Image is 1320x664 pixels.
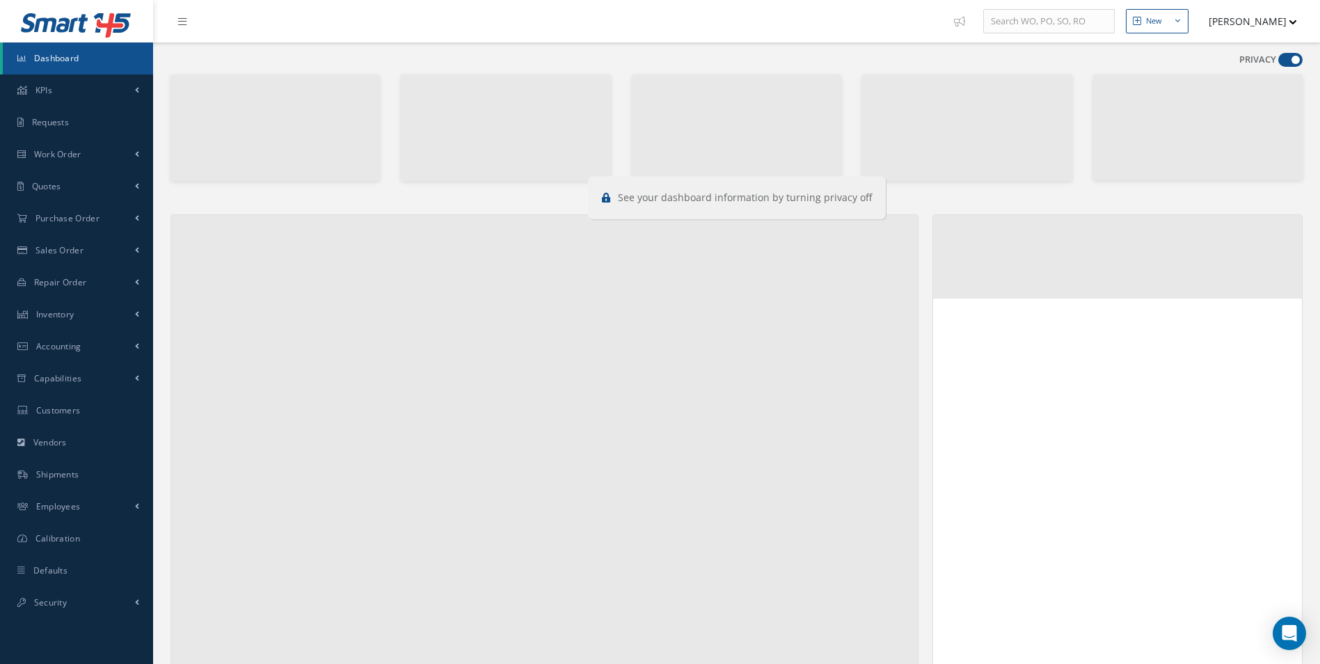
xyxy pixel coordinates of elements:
span: Calibration [35,532,80,544]
span: Employees [36,500,81,512]
span: Requests [32,116,69,128]
span: Inventory [36,308,74,320]
button: [PERSON_NAME] [1195,8,1297,35]
span: Repair Order [34,276,87,288]
span: Vendors [33,436,67,448]
span: Quotes [32,180,61,192]
div: Open Intercom Messenger [1273,617,1306,650]
span: Customers [36,404,81,416]
div: New [1146,15,1162,27]
span: Accounting [36,340,81,352]
button: New [1126,9,1188,33]
span: KPIs [35,84,52,96]
span: Capabilities [34,372,82,384]
span: Work Order [34,148,81,160]
span: Sales Order [35,244,84,256]
span: See your dashboard information by turning privacy off [618,191,872,204]
span: Dashboard [34,52,79,64]
label: PRIVACY [1239,53,1276,67]
a: Dashboard [3,42,153,74]
input: Search WO, PO, SO, RO [983,9,1115,34]
span: Security [34,596,67,608]
span: Shipments [36,468,79,480]
span: Defaults [33,564,67,576]
span: Purchase Order [35,212,100,224]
